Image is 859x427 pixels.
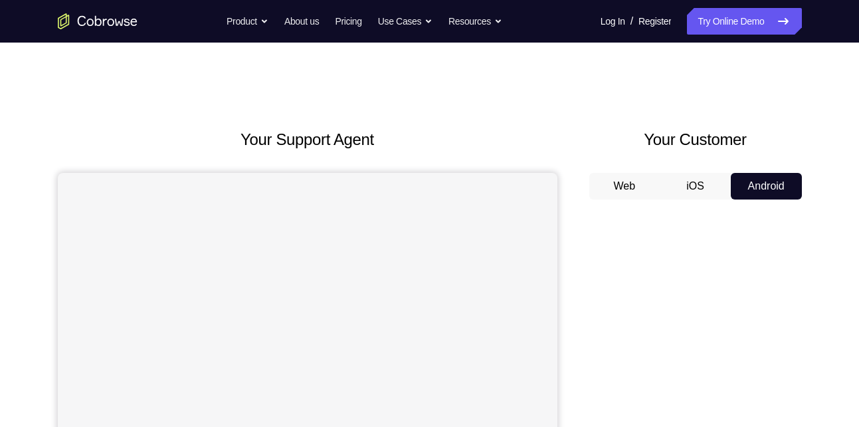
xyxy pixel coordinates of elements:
[58,128,557,152] h2: Your Support Agent
[335,8,361,35] a: Pricing
[731,173,802,200] button: Android
[589,128,802,152] h2: Your Customer
[638,8,671,35] a: Register
[589,173,660,200] button: Web
[58,13,138,29] a: Go to the home page
[660,173,731,200] button: iOS
[687,8,801,35] a: Try Online Demo
[378,8,432,35] button: Use Cases
[227,8,268,35] button: Product
[448,8,502,35] button: Resources
[284,8,319,35] a: About us
[601,8,625,35] a: Log In
[630,13,633,29] span: /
